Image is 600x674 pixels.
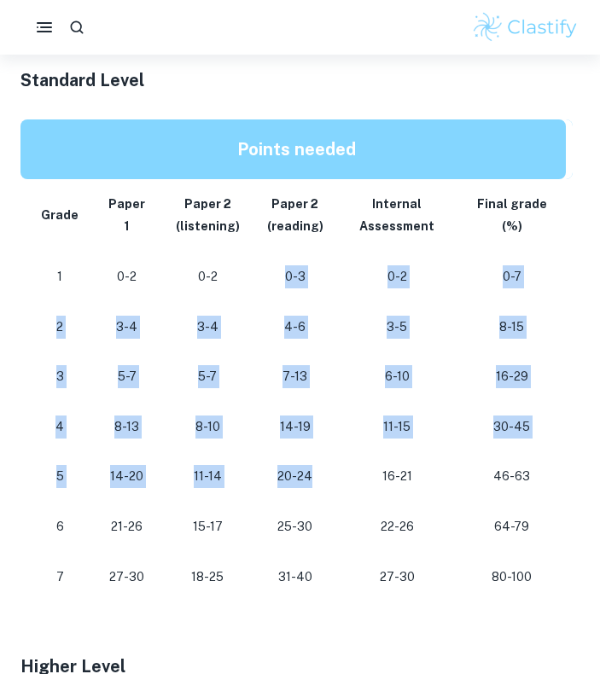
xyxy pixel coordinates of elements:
p: 2 [41,316,79,339]
p: 31-40 [267,566,323,589]
p: 4 [41,415,79,439]
strong: Grade [41,208,79,222]
p: 22-26 [351,515,445,538]
p: 3-4 [106,316,149,339]
p: 0-2 [351,265,445,288]
p: 7-13 [267,365,323,388]
strong: Final grade (%) [477,197,547,234]
strong: Paper 2 (reading) [267,197,323,234]
p: 8-13 [106,415,149,439]
p: 5 [41,465,79,488]
p: 4-6 [267,316,323,339]
p: 3 [41,365,79,388]
strong: Internal Assessment [359,197,434,234]
p: 14-19 [267,415,323,439]
p: 20-24 [267,465,323,488]
p: 30-45 [471,415,552,439]
p: 64-79 [471,515,552,538]
p: 27-30 [106,566,149,589]
strong: Points needed [237,139,356,160]
p: 8-15 [471,316,552,339]
p: 1 [41,265,79,288]
img: Clastify logo [471,10,580,44]
strong: Paper 2 (listening) [176,197,240,234]
p: 8-10 [176,415,240,439]
p: 5-7 [176,365,240,388]
p: 3-4 [176,316,240,339]
p: 16-21 [351,465,445,488]
p: 16-29 [471,365,552,388]
p: 0-2 [176,265,240,288]
p: 14-20 [106,465,149,488]
p: 11-15 [351,415,445,439]
p: 11-14 [176,465,240,488]
p: 0-3 [267,265,323,288]
p: 6 [41,515,79,538]
p: 6-10 [351,365,445,388]
p: 7 [41,566,79,589]
p: 5-7 [106,365,149,388]
p: 21-26 [106,515,149,538]
p: 46-63 [471,465,552,488]
h3: Standard Level [20,67,580,93]
p: 80-100 [471,566,552,589]
p: 3-5 [351,316,445,339]
p: 0-7 [471,265,552,288]
p: 0-2 [106,265,149,288]
p: 18-25 [176,566,240,589]
p: 15-17 [176,515,240,538]
p: 25-30 [267,515,323,538]
strong: Paper 1 [108,197,145,234]
p: 27-30 [351,566,445,589]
